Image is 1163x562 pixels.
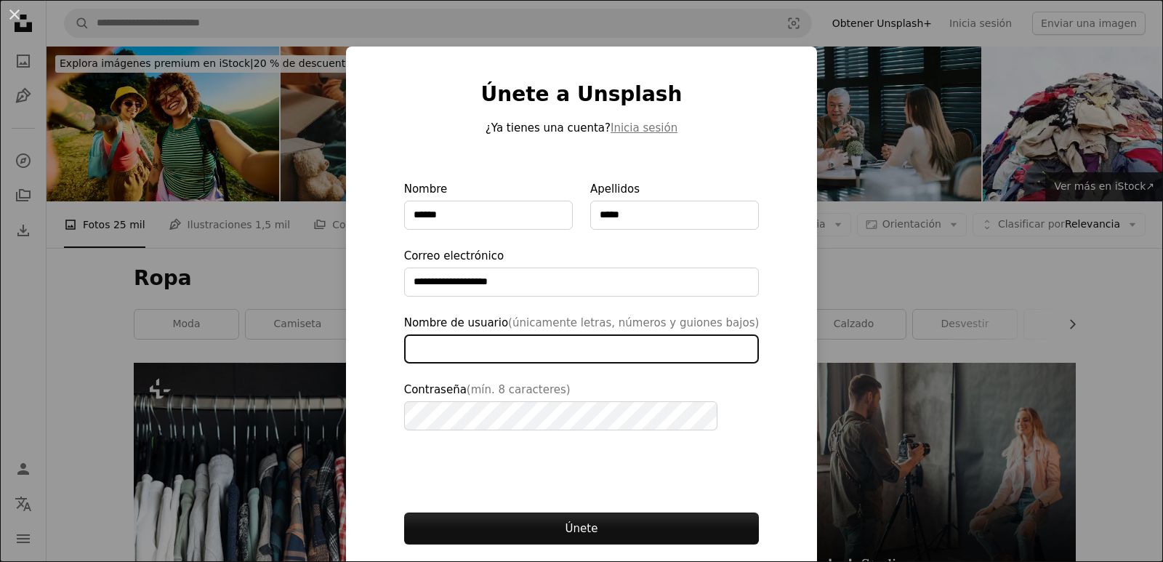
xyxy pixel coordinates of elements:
label: Contraseña [404,381,760,430]
input: Nombre [404,201,573,230]
input: Contraseña(mín. 8 caracteres) [404,401,717,430]
button: Inicia sesión [611,119,677,137]
h1: Únete a Unsplash [404,81,760,108]
input: Correo electrónico [404,268,760,297]
span: (mín. 8 caracteres) [467,383,571,396]
input: Nombre de usuario(únicamente letras, números y guiones bajos) [404,334,760,364]
input: Apellidos [590,201,759,230]
label: Correo electrónico [404,247,760,297]
label: Nombre de usuario [404,314,760,364]
button: Únete [404,513,760,545]
span: (únicamente letras, números y guiones bajos) [508,316,759,329]
label: Nombre [404,180,573,230]
label: Apellidos [590,180,759,230]
p: ¿Ya tienes una cuenta? [404,119,760,137]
